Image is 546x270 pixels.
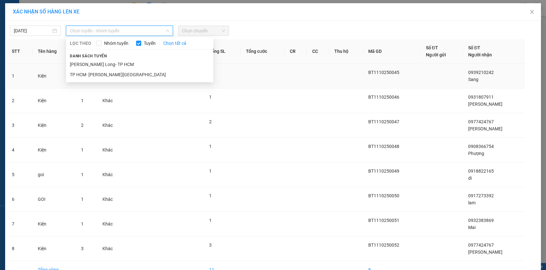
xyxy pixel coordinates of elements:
th: Thu hộ [329,39,363,64]
span: Người gửi [426,52,446,57]
th: Tổng SL [204,39,241,64]
span: 3 [81,246,84,251]
td: 3 [7,113,33,138]
td: 5 [7,162,33,187]
th: STT [7,39,33,64]
span: LỌC THEO [70,40,91,47]
div: Vĩnh Long [42,5,94,13]
td: Khác [97,138,126,162]
span: BT1110250052 [368,242,399,248]
span: 1 [209,218,212,223]
span: 1 [81,98,84,103]
span: 1 [81,172,84,177]
th: Mã GD [363,39,421,64]
span: BT1110250050 [368,193,399,198]
td: Kiện [33,64,76,88]
td: Khác [97,187,126,212]
span: 3 [209,242,212,248]
span: 1 [81,221,84,226]
span: BT1110250047 [368,119,399,124]
td: Khác [97,236,126,261]
th: CR [285,39,307,64]
td: Khác [97,88,126,113]
td: Khác [97,113,126,138]
span: [PERSON_NAME] [468,126,502,131]
span: BT1110250049 [368,168,399,174]
span: Nhóm tuyến [102,40,131,47]
span: Số ĐT [426,45,438,50]
div: Phượng [42,13,94,21]
span: Gửi: [5,6,15,13]
span: 0918822165 [468,168,494,174]
td: 1 [7,64,33,88]
td: 6 [7,187,33,212]
span: 1 [81,147,84,152]
span: 0977424767 [468,119,494,124]
span: Chọn tuyến - nhóm tuyến [70,26,169,36]
span: [PERSON_NAME] [468,102,502,107]
span: di [468,176,472,181]
span: Chọn chuyến [182,26,225,36]
td: Khác [97,162,126,187]
th: Tổng cước [241,39,284,64]
li: [PERSON_NAME] Long- TP HCM [66,59,213,70]
span: Sang [468,77,478,82]
span: BT1110250051 [368,218,399,223]
a: Chọn tất cả [163,40,186,47]
span: Mai [468,225,476,230]
div: Tên hàng: Kiện ( : 1 ) [5,44,94,52]
td: goi [33,162,76,187]
span: Người nhận [468,52,492,57]
span: Phượng [468,151,484,156]
li: TP HCM- [PERSON_NAME][GEOGRAPHIC_DATA] [66,70,213,80]
td: Kiện [33,212,76,236]
td: 8 [7,236,33,261]
span: Danh sách tuyến [66,53,110,59]
span: 0939210242 [468,70,494,75]
button: Close [523,3,541,21]
span: XÁC NHẬN SỐ HÀNG LÊN XE [13,9,79,15]
td: Khác [97,212,126,236]
span: BT1110250048 [368,144,399,149]
span: Số ĐT [468,45,480,50]
td: Kiện [33,236,76,261]
span: 0917273392 [468,193,494,198]
td: GOI [33,187,76,212]
td: 4 [7,138,33,162]
td: 2 [7,88,33,113]
td: Kiện [33,138,76,162]
span: 0932383869 [468,218,494,223]
th: Tên hàng [33,39,76,64]
span: 1 [209,144,212,149]
span: BT1110250046 [368,94,399,100]
span: Tuyến [141,40,158,47]
span: 2 [209,119,212,124]
span: 0931807911 [468,94,494,100]
span: Nhận: [42,6,57,13]
th: CC [307,39,329,64]
span: 1 [209,94,212,100]
span: 0908366754 [468,144,494,149]
td: 7 [7,212,33,236]
span: BT1110250045 [368,70,399,75]
input: 11/10/2025 [14,27,51,34]
span: close [529,9,534,14]
td: Kiện [33,113,76,138]
span: [PERSON_NAME] [468,250,502,255]
span: 1 [209,193,212,198]
div: 0908366754 [42,21,94,30]
span: down [166,29,169,33]
span: 1 [81,197,84,202]
span: 0977424767 [468,242,494,248]
span: lam [468,200,476,205]
div: Quận 5 [5,5,37,21]
span: 2 [81,123,84,128]
span: SL [57,44,66,53]
span: Chưa thu tiền [41,34,75,40]
span: 1 [209,168,212,174]
td: Kiện [33,88,76,113]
